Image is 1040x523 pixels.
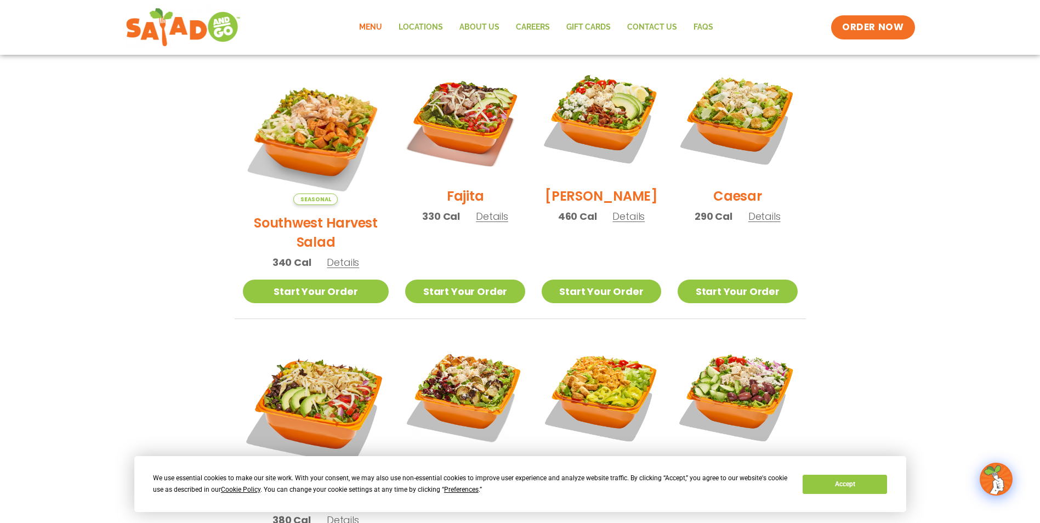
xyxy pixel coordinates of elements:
a: Start Your Order [243,280,389,303]
h2: Caesar [713,186,762,206]
a: GIFT CARDS [558,15,619,40]
span: Seasonal [293,194,338,205]
span: Cookie Policy [221,486,260,493]
span: Details [327,255,359,269]
img: new-SAG-logo-768×292 [126,5,241,49]
div: Cookie Consent Prompt [134,456,906,512]
img: Product photo for Cobb Salad [542,59,661,178]
img: Product photo for Southwest Harvest Salad [243,59,389,205]
span: ORDER NOW [842,21,903,34]
img: wpChatIcon [981,464,1011,494]
span: 330 Cal [422,209,460,224]
img: Product photo for Fajita Salad [405,59,525,178]
nav: Menu [351,15,721,40]
a: Menu [351,15,390,40]
span: Details [476,209,508,223]
a: FAQs [685,15,721,40]
span: 290 Cal [695,209,732,224]
img: Product photo for Buffalo Chicken Salad [542,336,661,455]
span: 460 Cal [558,209,597,224]
span: 340 Cal [272,255,311,270]
img: Product photo for Greek Salad [678,336,797,455]
a: About Us [451,15,508,40]
h2: Fajita [447,186,484,206]
a: ORDER NOW [831,15,914,39]
img: Product photo for Roasted Autumn Salad [405,336,525,455]
a: Start Your Order [405,280,525,303]
span: Details [748,209,781,223]
img: Product photo for BBQ Ranch Salad [243,336,389,482]
a: Start Your Order [542,280,661,303]
div: We use essential cookies to make our site work. With your consent, we may also use non-essential ... [153,473,789,496]
img: Product photo for Caesar Salad [678,59,797,178]
a: Locations [390,15,451,40]
span: Preferences [444,486,479,493]
a: Careers [508,15,558,40]
a: Contact Us [619,15,685,40]
a: Start Your Order [678,280,797,303]
h2: [PERSON_NAME] [545,186,658,206]
button: Accept [803,475,887,494]
span: Details [612,209,645,223]
h2: Southwest Harvest Salad [243,213,389,252]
